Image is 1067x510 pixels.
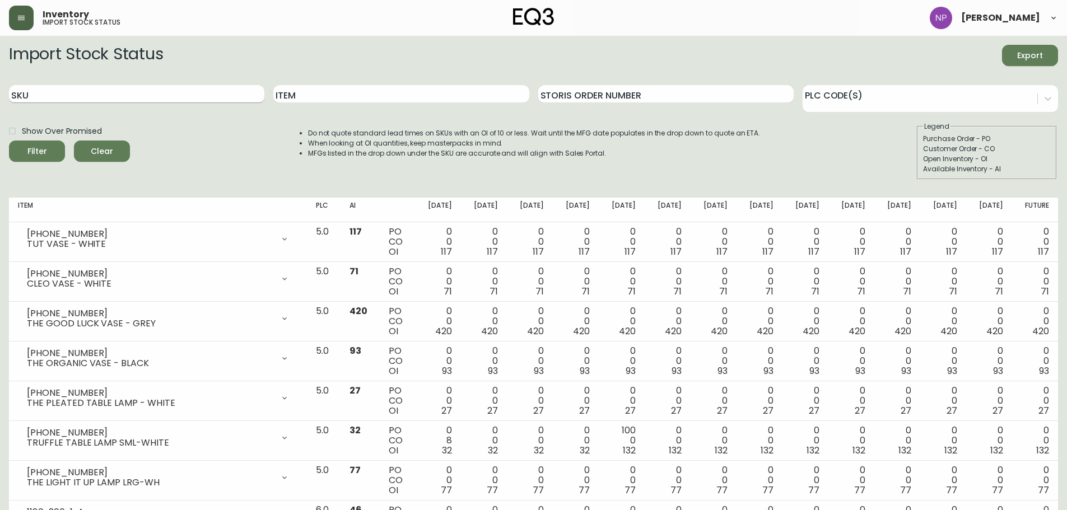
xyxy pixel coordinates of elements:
[762,245,774,258] span: 117
[608,386,636,416] div: 0 0
[424,465,452,495] div: 0 0
[625,484,636,497] span: 77
[975,425,1003,456] div: 0 0
[791,425,819,456] div: 0 0
[757,325,774,338] span: 420
[307,262,341,302] td: 5.0
[516,425,544,456] div: 0 0
[18,465,298,490] div: [PHONE_NUMBER]THE LIGHT IT UP LAMP LRG-WH
[700,306,728,336] div: 0 0
[470,425,498,456] div: 0 0
[389,444,398,457] span: OI
[516,465,544,495] div: 0 0
[803,325,819,338] span: 420
[562,266,590,297] div: 0 0
[1012,198,1058,222] th: Future
[791,386,819,416] div: 0 0
[745,386,774,416] div: 0 0
[949,285,957,298] span: 71
[307,461,341,500] td: 5.0
[307,341,341,381] td: 5.0
[579,404,590,417] span: 27
[737,198,782,222] th: [DATE]
[619,325,636,338] span: 420
[791,306,819,336] div: 0 0
[389,404,398,417] span: OI
[700,346,728,376] div: 0 0
[415,198,461,222] th: [DATE]
[700,425,728,456] div: 0 0
[553,198,599,222] th: [DATE]
[745,266,774,297] div: 0 0
[27,229,273,239] div: [PHONE_NUMBER]
[389,484,398,497] span: OI
[923,121,950,132] legend: Legend
[307,421,341,461] td: 5.0
[18,306,298,331] div: [PHONE_NUMBER]THE GOOD LUCK VASE - GREY
[608,266,636,297] div: 0 0
[74,141,130,162] button: Clear
[940,325,957,338] span: 420
[562,386,590,416] div: 0 0
[809,364,819,377] span: 93
[990,444,1003,457] span: 132
[1002,45,1058,66] button: Export
[1011,49,1049,63] span: Export
[389,364,398,377] span: OI
[490,285,498,298] span: 71
[1038,245,1049,258] span: 117
[18,425,298,450] div: [PHONE_NUMBER]TRUFFLE TABLE LAMP SML-WHITE
[717,364,728,377] span: 93
[350,424,361,437] span: 32
[470,266,498,297] div: 0 0
[745,306,774,336] div: 0 0
[944,444,957,457] span: 132
[507,198,553,222] th: [DATE]
[671,404,682,417] span: 27
[18,227,298,251] div: [PHONE_NUMBER]TUT VASE - WHITE
[516,227,544,257] div: 0 0
[763,404,774,417] span: 27
[308,128,761,138] li: Do not quote standard lead times on SKUs with an OI of 10 or less. Wait until the MFG date popula...
[837,227,865,257] div: 0 0
[716,484,728,497] span: 77
[946,245,957,258] span: 117
[625,245,636,258] span: 117
[461,198,507,222] th: [DATE]
[961,13,1040,22] span: [PERSON_NAME]
[579,484,590,497] span: 77
[837,465,865,495] div: 0 0
[308,148,761,158] li: MFGs listed in the drop down under the SKU are accurate and will align with Sales Portal.
[435,325,452,338] span: 420
[975,306,1003,336] div: 0 0
[929,266,957,297] div: 0 0
[27,319,273,329] div: THE GOOD LUCK VASE - GREY
[580,364,590,377] span: 93
[27,428,273,438] div: [PHONE_NUMBER]
[883,346,911,376] div: 0 0
[389,325,398,338] span: OI
[975,227,1003,257] div: 0 0
[424,227,452,257] div: 0 0
[883,425,911,456] div: 0 0
[857,285,865,298] span: 71
[608,306,636,336] div: 0 0
[854,245,865,258] span: 117
[947,404,957,417] span: 27
[929,306,957,336] div: 0 0
[580,444,590,457] span: 32
[18,386,298,410] div: [PHONE_NUMBER]THE PLEATED TABLE LAMP - WHITE
[350,464,361,476] span: 77
[986,325,1003,338] span: 420
[389,346,406,376] div: PO CO
[992,245,1003,258] span: 117
[389,245,398,258] span: OI
[442,364,452,377] span: 93
[1032,325,1049,338] span: 420
[837,306,865,336] div: 0 0
[350,265,358,278] span: 71
[627,285,636,298] span: 71
[424,306,452,336] div: 0 0
[1021,306,1049,336] div: 0 0
[700,386,728,416] div: 0 0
